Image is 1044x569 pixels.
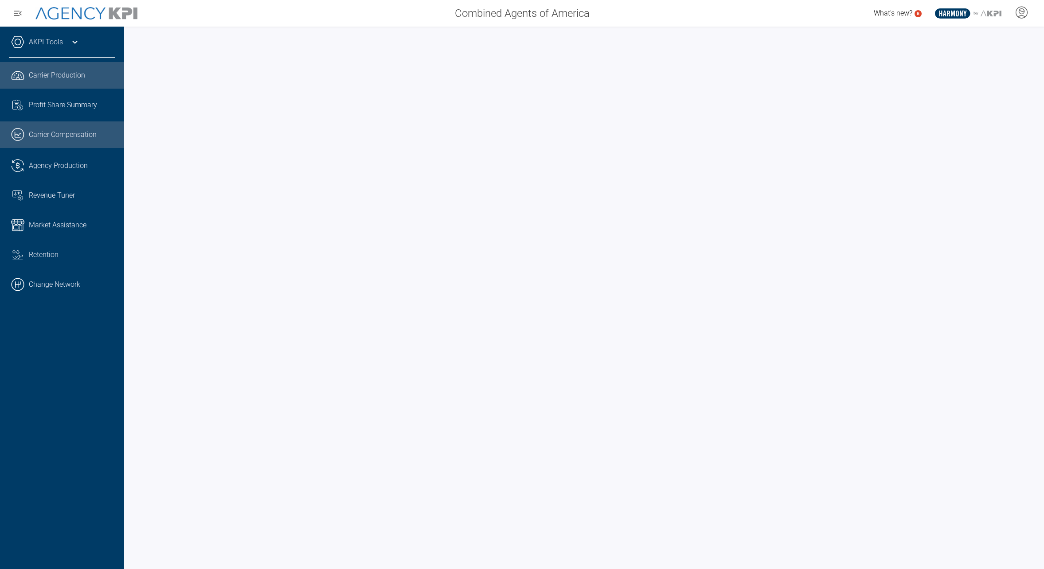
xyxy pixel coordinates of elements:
[29,100,97,110] span: Profit Share Summary
[35,7,137,20] img: AgencyKPI
[29,190,75,201] span: Revenue Tuner
[455,5,590,21] span: Combined Agents of America
[874,9,912,17] span: What's new?
[917,11,919,16] text: 5
[29,70,85,81] span: Carrier Production
[29,220,86,230] span: Market Assistance
[29,249,115,260] div: Retention
[29,129,97,140] span: Carrier Compensation
[915,10,922,17] a: 5
[29,37,63,47] a: AKPI Tools
[29,160,88,171] span: Agency Production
